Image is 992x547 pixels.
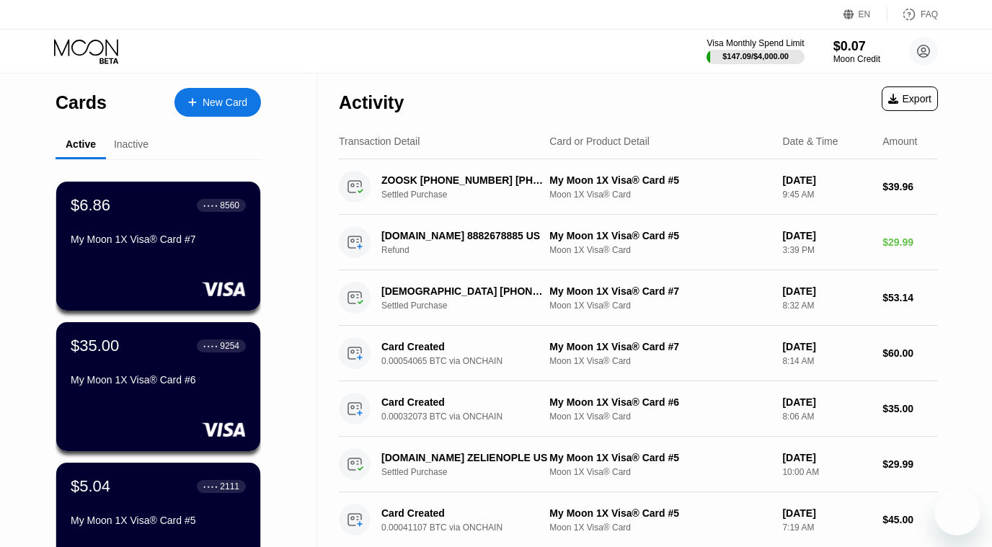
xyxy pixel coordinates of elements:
[882,458,938,470] div: $29.99
[71,234,246,245] div: My Moon 1X Visa® Card #7
[549,190,771,200] div: Moon 1X Visa® Card
[339,326,938,381] div: Card Created0.00054065 BTC via ONCHAINMy Moon 1X Visa® Card #7Moon 1X Visa® Card[DATE]8:14 AM$60.00
[782,190,871,200] div: 9:45 AM
[782,245,871,255] div: 3:39 PM
[833,39,880,54] div: $0.07
[882,236,938,248] div: $29.99
[381,341,548,352] div: Card Created
[381,412,561,422] div: 0.00032073 BTC via ONCHAIN
[381,174,548,186] div: ZOOSK [PHONE_NUMBER] [PHONE_NUMBER] US
[882,292,938,303] div: $53.14
[71,477,110,496] div: $5.04
[782,507,871,519] div: [DATE]
[882,514,938,525] div: $45.00
[859,9,871,19] div: EN
[782,341,871,352] div: [DATE]
[549,174,771,186] div: My Moon 1X Visa® Card #5
[220,341,239,351] div: 9254
[549,356,771,366] div: Moon 1X Visa® Card
[549,452,771,463] div: My Moon 1X Visa® Card #5
[782,467,871,477] div: 10:00 AM
[56,182,260,311] div: $6.86● ● ● ●8560My Moon 1X Visa® Card #7
[203,203,218,208] div: ● ● ● ●
[66,138,96,150] div: Active
[934,489,980,535] iframe: Button to launch messaging window, conversation in progress
[381,396,548,408] div: Card Created
[339,215,938,270] div: [DOMAIN_NAME] 8882678885 USRefundMy Moon 1X Visa® Card #5Moon 1X Visa® Card[DATE]3:39 PM$29.99
[71,337,119,355] div: $35.00
[381,245,561,255] div: Refund
[833,39,880,64] div: $0.07Moon Credit
[381,285,548,297] div: [DEMOGRAPHIC_DATA] [PHONE_NUMBER] US
[782,285,871,297] div: [DATE]
[339,92,404,113] div: Activity
[71,374,246,386] div: My Moon 1X Visa® Card #6
[381,301,561,311] div: Settled Purchase
[381,467,561,477] div: Settled Purchase
[549,135,650,147] div: Card or Product Detail
[782,301,871,311] div: 8:32 AM
[203,344,218,348] div: ● ● ● ●
[782,356,871,366] div: 8:14 AM
[203,484,218,489] div: ● ● ● ●
[549,396,771,408] div: My Moon 1X Visa® Card #6
[782,522,871,533] div: 7:19 AM
[882,347,938,359] div: $60.00
[887,7,938,22] div: FAQ
[722,52,789,61] div: $147.09 / $4,000.00
[882,135,917,147] div: Amount
[56,322,260,451] div: $35.00● ● ● ●9254My Moon 1X Visa® Card #6
[707,38,804,48] div: Visa Monthly Spend Limit
[339,159,938,215] div: ZOOSK [PHONE_NUMBER] [PHONE_NUMBER] USSettled PurchaseMy Moon 1X Visa® Card #5Moon 1X Visa® Card[...
[381,507,548,519] div: Card Created
[882,86,938,111] div: Export
[381,452,548,463] div: [DOMAIN_NAME] ZELIENOPLE US
[203,97,247,109] div: New Card
[882,403,938,414] div: $35.00
[843,7,887,22] div: EN
[381,356,561,366] div: 0.00054065 BTC via ONCHAIN
[71,196,110,215] div: $6.86
[549,230,771,241] div: My Moon 1X Visa® Card #5
[549,467,771,477] div: Moon 1X Visa® Card
[220,481,239,492] div: 2111
[882,181,938,192] div: $39.96
[782,135,838,147] div: Date & Time
[339,437,938,492] div: [DOMAIN_NAME] ZELIENOPLE USSettled PurchaseMy Moon 1X Visa® Card #5Moon 1X Visa® Card[DATE]10:00 ...
[381,190,561,200] div: Settled Purchase
[174,88,261,117] div: New Card
[114,138,149,150] div: Inactive
[381,230,548,241] div: [DOMAIN_NAME] 8882678885 US
[549,285,771,297] div: My Moon 1X Visa® Card #7
[707,38,804,64] div: Visa Monthly Spend Limit$147.09/$4,000.00
[921,9,938,19] div: FAQ
[782,452,871,463] div: [DATE]
[782,230,871,241] div: [DATE]
[339,381,938,437] div: Card Created0.00032073 BTC via ONCHAINMy Moon 1X Visa® Card #6Moon 1X Visa® Card[DATE]8:06 AM$35.00
[549,245,771,255] div: Moon 1X Visa® Card
[56,92,107,113] div: Cards
[833,54,880,64] div: Moon Credit
[381,522,561,533] div: 0.00041107 BTC via ONCHAIN
[782,412,871,422] div: 8:06 AM
[339,135,420,147] div: Transaction Detail
[549,412,771,422] div: Moon 1X Visa® Card
[782,396,871,408] div: [DATE]
[549,301,771,311] div: Moon 1X Visa® Card
[339,270,938,326] div: [DEMOGRAPHIC_DATA] [PHONE_NUMBER] USSettled PurchaseMy Moon 1X Visa® Card #7Moon 1X Visa® Card[DA...
[549,507,771,519] div: My Moon 1X Visa® Card #5
[549,522,771,533] div: Moon 1X Visa® Card
[549,341,771,352] div: My Moon 1X Visa® Card #7
[888,93,931,104] div: Export
[71,515,246,526] div: My Moon 1X Visa® Card #5
[220,200,239,210] div: 8560
[782,174,871,186] div: [DATE]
